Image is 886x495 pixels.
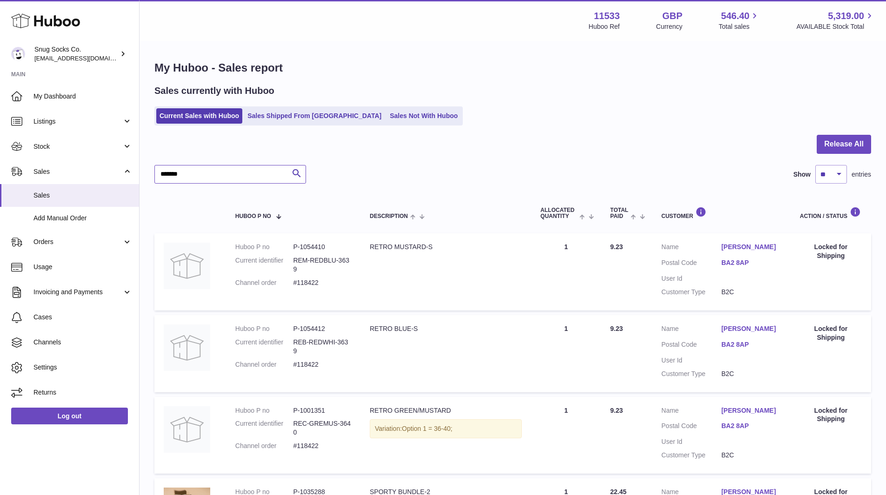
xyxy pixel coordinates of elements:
span: Cases [33,313,132,322]
a: [PERSON_NAME] [721,406,781,415]
dd: REM-REDBLU-3639 [293,256,351,274]
img: no-photo.jpg [164,406,210,453]
dt: User Id [661,356,721,365]
strong: GBP [662,10,682,22]
span: My Dashboard [33,92,132,101]
img: info@snugsocks.co.uk [11,47,25,61]
dt: Current identifier [235,419,293,437]
span: Total paid [610,207,628,219]
dt: Huboo P no [235,243,293,251]
div: Locked for Shipping [800,243,862,260]
dd: B2C [721,370,781,378]
dt: Name [661,406,721,417]
dt: Channel order [235,360,293,369]
span: 5,319.00 [828,10,864,22]
dt: Customer Type [661,451,721,460]
a: Sales Shipped From [GEOGRAPHIC_DATA] [244,108,385,124]
dt: Huboo P no [235,406,293,415]
a: 546.40 Total sales [719,10,760,31]
dt: Postal Code [661,258,721,270]
div: RETRO GREEN/MUSTARD [370,406,522,415]
span: Stock [33,142,122,151]
span: Orders [33,238,122,246]
div: Action / Status [800,207,862,219]
a: [PERSON_NAME] [721,324,781,333]
a: 5,319.00 AVAILABLE Stock Total [796,10,875,31]
td: 1 [531,315,601,392]
td: 1 [531,233,601,310]
dt: User Id [661,274,721,283]
a: [PERSON_NAME] [721,243,781,251]
div: Currency [656,22,683,31]
div: Huboo Ref [589,22,620,31]
span: 9.23 [610,243,623,251]
dt: User Id [661,437,721,446]
dd: B2C [721,451,781,460]
span: Description [370,213,408,219]
a: Log out [11,408,128,424]
strong: 11533 [594,10,620,22]
div: Locked for Shipping [800,324,862,342]
span: Usage [33,263,132,271]
dt: Current identifier [235,256,293,274]
dd: REC-GREMUS-3640 [293,419,351,437]
td: 1 [531,397,601,474]
h2: Sales currently with Huboo [154,85,274,97]
dt: Customer Type [661,288,721,297]
label: Show [793,170,811,179]
span: Returns [33,388,132,397]
span: entries [852,170,871,179]
dd: #118422 [293,278,351,287]
dd: P-1054410 [293,243,351,251]
div: RETRO MUSTARD-S [370,243,522,251]
span: Invoicing and Payments [33,288,122,297]
dd: P-1001351 [293,406,351,415]
span: Channels [33,338,132,347]
dt: Customer Type [661,370,721,378]
span: Option 1 = 36-40; [402,425,453,432]
span: [EMAIL_ADDRESS][DOMAIN_NAME] [34,54,137,62]
h1: My Huboo - Sales report [154,60,871,75]
span: 546.40 [721,10,749,22]
div: Variation: [370,419,522,438]
div: Locked for Shipping [800,406,862,424]
span: Huboo P no [235,213,271,219]
dd: REB-REDWHI-3639 [293,338,351,356]
span: Listings [33,117,122,126]
dt: Postal Code [661,422,721,433]
dt: Name [661,243,721,254]
a: BA2 8AP [721,422,781,430]
dd: #118422 [293,360,351,369]
button: Release All [817,135,871,154]
img: no-photo.jpg [164,243,210,289]
span: Sales [33,167,122,176]
a: BA2 8AP [721,258,781,267]
span: Sales [33,191,132,200]
dt: Channel order [235,442,293,450]
span: 9.23 [610,407,623,414]
span: Add Manual Order [33,214,132,223]
dt: Name [661,324,721,336]
span: ALLOCATED Quantity [540,207,577,219]
span: 9.23 [610,325,623,332]
span: Total sales [719,22,760,31]
a: Current Sales with Huboo [156,108,242,124]
dt: Huboo P no [235,324,293,333]
div: RETRO BLUE-S [370,324,522,333]
dt: Postal Code [661,340,721,351]
dd: P-1054412 [293,324,351,333]
a: BA2 8AP [721,340,781,349]
img: no-photo.jpg [164,324,210,371]
dt: Channel order [235,278,293,287]
span: Settings [33,363,132,372]
span: AVAILABLE Stock Total [796,22,875,31]
dd: #118422 [293,442,351,450]
dt: Current identifier [235,338,293,356]
a: Sales Not With Huboo [386,108,461,124]
dd: B2C [721,288,781,297]
div: Snug Socks Co. [34,45,118,63]
div: Customer [661,207,781,219]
